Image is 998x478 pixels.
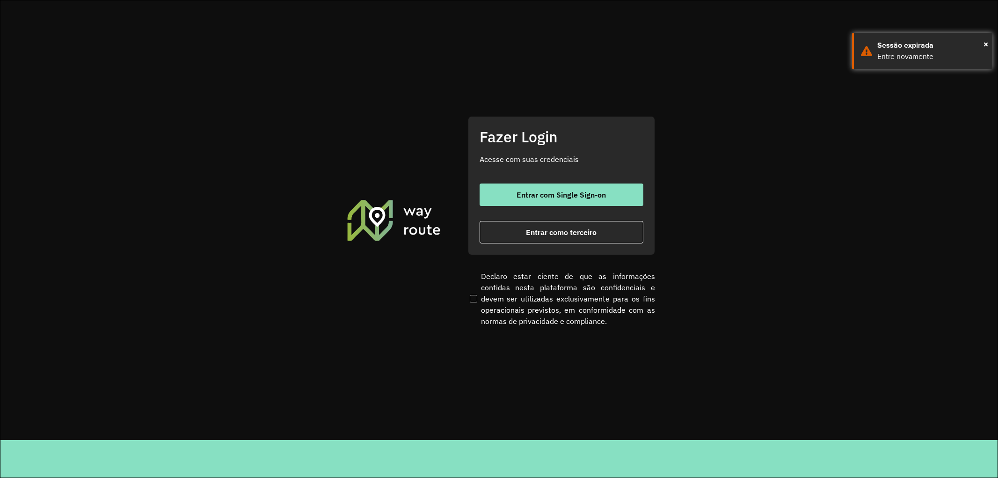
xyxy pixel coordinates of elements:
[983,37,988,51] button: Close
[517,191,606,199] span: Entrar com Single Sign-on
[877,40,985,51] div: Sessão expirada
[480,184,643,206] button: button
[983,37,988,51] span: ×
[480,221,643,243] button: button
[480,154,643,165] p: Acesse com suas credenciais
[480,128,643,146] h2: Fazer Login
[346,199,442,242] img: Roteirizador AmbevTech
[468,271,655,327] label: Declaro estar ciente de que as informações contidas nesta plataforma são confidenciais e devem se...
[877,51,985,62] div: Entre novamente
[526,228,597,236] span: Entrar como terceiro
